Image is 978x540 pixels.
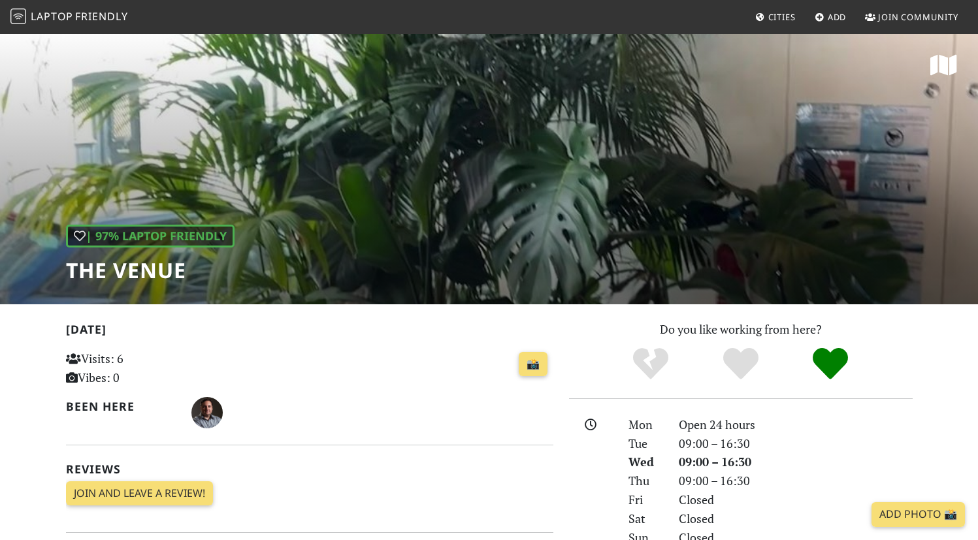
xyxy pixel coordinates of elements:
div: Tue [621,434,670,453]
div: | 97% Laptop Friendly [66,225,235,247]
span: Join Community [878,11,958,23]
a: Add [809,5,852,29]
div: Fri [621,490,670,509]
img: 1484760781-aleksandar-lazarevic.jpg [191,397,223,428]
a: Join Community [860,5,964,29]
div: Closed [671,509,921,528]
div: Wed [621,453,670,471]
a: LaptopFriendly LaptopFriendly [10,6,128,29]
div: Sat [621,509,670,528]
img: LaptopFriendly [10,8,26,24]
p: Do you like working from here? [569,320,913,339]
div: Yes [696,346,786,382]
h1: The VENUE [66,258,235,283]
div: Open 24 hours [671,415,921,434]
div: No [606,346,696,382]
div: Mon [621,415,670,434]
a: Cities [750,5,801,29]
div: Closed [671,490,921,509]
h2: [DATE] [66,323,553,341]
a: 📸 [519,352,547,377]
a: Join and leave a review! [66,481,213,506]
a: Add Photo 📸 [872,502,965,527]
span: Cities [768,11,796,23]
span: Add [828,11,847,23]
h2: Reviews [66,462,553,476]
div: Definitely! [785,346,875,382]
span: Aleksandar Lazarević [191,404,223,419]
span: Laptop [31,9,73,24]
h2: Been here [66,400,176,413]
div: 09:00 – 16:30 [671,434,921,453]
span: Friendly [75,9,127,24]
div: Thu [621,471,670,490]
div: 09:00 – 16:30 [671,471,921,490]
div: 09:00 – 16:30 [671,453,921,471]
p: Visits: 6 Vibes: 0 [66,349,218,387]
